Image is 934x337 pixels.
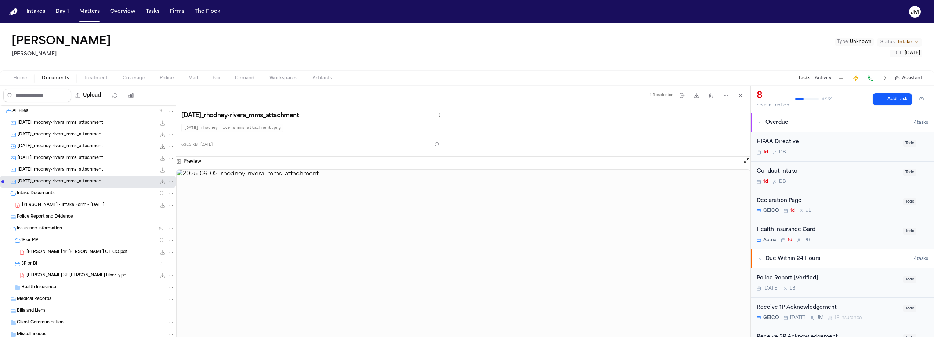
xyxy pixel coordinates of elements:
span: Insurance Information [17,226,62,232]
span: Type : [837,40,849,44]
code: [DATE]_rhodney-rivera_mms_attachment.png [181,124,283,132]
button: Inspect [431,138,444,151]
span: ( 1 ) [160,238,163,242]
button: Assistant [895,75,922,81]
span: 1P or PIP [21,238,38,244]
button: Download 2025-09-02_rhodney-rivera_mms_attachment [159,155,166,162]
span: Artifacts [312,75,332,81]
button: Edit Type: Unknown [835,38,874,46]
span: [PERSON_NAME] - Intake Form - [DATE] [22,202,104,209]
h1: [PERSON_NAME] [12,35,111,48]
span: ( 9 ) [159,109,163,113]
span: Todo [903,228,916,235]
div: Open task: Declaration Page [751,191,934,220]
button: Download 2025-09-02_rhodney-rivera_mms_attachment [159,131,166,138]
span: Unknown [850,40,872,44]
span: Treatment [84,75,108,81]
span: Todo [903,169,916,176]
button: Download 2025-09-02_rhodney-rivera_mms_attachment [159,143,166,150]
h3: Preview [184,159,201,164]
span: All Files [12,108,28,115]
span: [DATE] [905,51,920,55]
button: Make a Call [865,73,876,83]
h2: [PERSON_NAME] [12,50,114,59]
button: Tasks [143,5,162,18]
img: Finch Logo [9,8,18,15]
button: Open preview [743,157,750,164]
div: 1 file selected [650,93,674,98]
span: [DATE] [790,315,806,321]
button: Activity [815,75,832,81]
div: Health Insurance Card [757,226,899,234]
span: [DATE]_rhodney-rivera_mms_attachment [18,144,103,150]
span: Home [13,75,27,81]
span: Workspaces [269,75,298,81]
button: Download R. Rivera 1P LOR GEICO.pdf [159,249,166,256]
span: Todo [903,276,916,283]
div: HIPAA Directive [757,138,899,146]
span: 1d [790,208,795,214]
a: Day 1 [53,5,72,18]
button: Upload [71,89,105,102]
button: Intakes [23,5,48,18]
div: need attention [757,102,789,108]
span: [DATE]_rhodney-rivera_mms_attachment [18,155,103,162]
button: Download R. Rivera 3P LOR Liberty.pdf [159,272,166,279]
span: Client Communication [17,320,64,326]
div: Declaration Page [757,197,899,205]
button: Download 2025-09-02_rhodney-rivera_mms_attachment [159,119,166,127]
button: Download R. Rivera - Intake Form - 9.2.25 [159,202,166,209]
span: 635.3 KB [181,142,198,148]
span: Overdue [765,119,788,126]
button: Due Within 24 Hours4tasks [751,249,934,268]
div: Open task: HIPAA Directive [751,132,934,162]
span: D B [779,149,786,155]
div: Open task: Receive 1P Acknowledgement [751,298,934,327]
span: 1d [788,237,792,243]
button: Edit matter name [12,35,111,48]
span: Bills and Liens [17,308,46,314]
span: [PERSON_NAME] 1P [PERSON_NAME] GEICO.pdf [26,249,127,256]
span: Status: [880,39,896,45]
button: Edit DOL: 2025-09-02 [890,50,922,57]
button: Add Task [836,73,846,83]
span: 1d [763,149,768,155]
button: Download 2025-09-02_rhodney-rivera_mms_attachment [159,166,166,174]
span: L B [790,286,796,291]
span: Todo [903,198,916,205]
span: J M [817,315,823,321]
div: Police Report [Verified] [757,274,899,283]
span: ( 1 ) [160,191,163,195]
button: Matters [76,5,103,18]
span: ( 2 ) [159,227,163,231]
span: [DATE]_rhodney-rivera_mms_attachment [18,120,103,126]
span: D B [779,179,786,185]
button: Download 2025-09-02_rhodney-rivera_mms_attachment [159,178,166,185]
h3: [DATE]_rhodney-rivera_mms_attachment [181,112,299,119]
span: 3P or BI [21,261,37,267]
span: [DATE] [763,286,779,291]
div: Receive 1P Acknowledgement [757,304,899,312]
div: Open task: Police Report [Verified] [751,268,934,298]
div: Conduct Intake [757,167,899,176]
span: Police [160,75,174,81]
span: GEICO [763,208,779,214]
button: Add Task [873,93,912,105]
button: Hide completed tasks (⌘⇧H) [915,93,928,105]
span: Todo [903,140,916,147]
span: 4 task s [914,120,928,126]
span: Intake [898,39,912,45]
span: 8 / 22 [822,96,832,102]
span: ( 1 ) [160,262,163,266]
button: The Flock [192,5,223,18]
span: 4 task s [914,256,928,262]
span: Police Report and Evidence [17,214,73,220]
span: Due Within 24 Hours [765,255,820,262]
span: [DATE]_rhodney-rivera_mms_attachment [18,179,103,185]
button: Overdue4tasks [751,113,934,132]
span: 1d [763,179,768,185]
span: Todo [903,305,916,312]
span: 1P Insurance [835,315,862,321]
